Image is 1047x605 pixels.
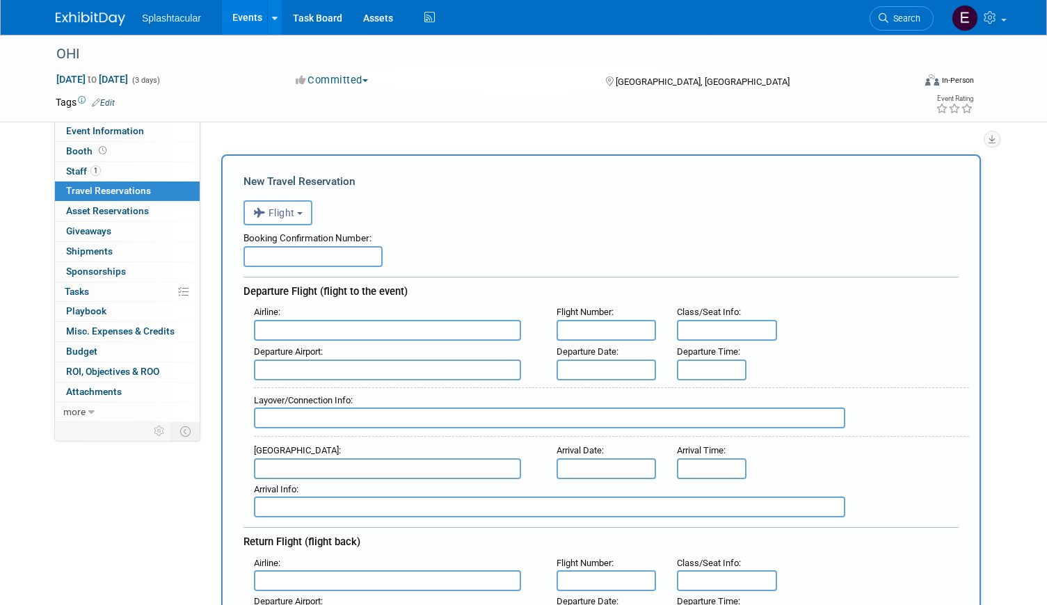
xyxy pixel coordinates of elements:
[56,95,115,109] td: Tags
[557,445,604,455] small: :
[66,266,126,277] span: Sponsorships
[952,5,978,31] img: Enrico Rossi
[557,307,614,317] small: :
[66,366,159,377] span: ROI, Objectives & ROO
[90,166,101,176] span: 1
[65,286,89,297] span: Tasks
[66,386,122,397] span: Attachments
[936,95,973,102] div: Event Rating
[92,98,115,108] a: Edit
[243,225,959,246] div: Booking Confirmation Number:
[8,6,695,20] body: Rich Text Area. Press ALT-0 for help.
[677,558,739,568] span: Class/Seat Info
[55,302,200,321] a: Playbook
[557,558,612,568] span: Flight Number
[925,74,939,86] img: Format-Inperson.png
[55,162,200,181] a: Staff1
[66,185,151,196] span: Travel Reservations
[243,174,959,189] div: New Travel Reservation
[66,245,113,257] span: Shipments
[55,362,200,382] a: ROI, Objectives & ROO
[254,484,298,494] small: :
[55,122,200,141] a: Event Information
[55,322,200,341] a: Misc. Expenses & Credits
[243,200,312,225] button: Flight
[888,13,920,24] span: Search
[838,72,974,93] div: Event Format
[172,422,200,440] td: Toggle Event Tabs
[66,305,106,316] span: Playbook
[254,346,321,357] span: Departure Airport
[254,558,278,568] span: Airline
[677,346,740,357] small: :
[66,166,101,177] span: Staff
[254,445,339,455] span: [GEOGRAPHIC_DATA]
[557,346,618,357] small: :
[677,558,741,568] small: :
[66,325,175,337] span: Misc. Expenses & Credits
[941,75,974,86] div: In-Person
[254,307,278,317] span: Airline
[55,262,200,282] a: Sponsorships
[55,181,200,201] a: Travel Reservations
[63,406,86,417] span: more
[55,342,200,362] a: Budget
[51,42,896,67] div: OHI
[142,13,201,24] span: Splashtacular
[55,282,200,302] a: Tasks
[147,422,172,440] td: Personalize Event Tab Strip
[677,445,724,455] span: Arrival Time
[253,207,295,218] span: Flight
[254,307,280,317] small: :
[55,403,200,422] a: more
[55,202,200,221] a: Asset Reservations
[254,484,296,494] span: Arrival Info
[557,307,612,317] span: Flight Number
[66,225,111,236] span: Giveaways
[557,445,602,455] span: Arrival Date
[616,76,790,87] span: [GEOGRAPHIC_DATA], [GEOGRAPHIC_DATA]
[131,76,160,85] span: (3 days)
[243,535,360,548] span: Return Flight (flight back)
[677,445,726,455] small: :
[254,395,353,405] small: :
[66,145,109,156] span: Booth
[56,73,129,86] span: [DATE] [DATE]
[291,73,374,88] button: Committed
[55,382,200,402] a: Attachments
[677,346,738,357] span: Departure Time
[56,12,125,26] img: ExhibitDay
[870,6,934,31] a: Search
[243,285,408,298] span: Departure Flight (flight to the event)
[254,346,323,357] small: :
[254,445,341,455] small: :
[55,142,200,161] a: Booth
[86,74,99,85] span: to
[55,242,200,261] a: Shipments
[254,558,280,568] small: :
[66,205,149,216] span: Asset Reservations
[677,307,739,317] span: Class/Seat Info
[66,346,97,357] span: Budget
[55,222,200,241] a: Giveaways
[557,346,616,357] span: Departure Date
[677,307,741,317] small: :
[254,395,351,405] span: Layover/Connection Info
[96,145,109,156] span: Booth not reserved yet
[557,558,614,568] small: :
[66,125,144,136] span: Event Information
